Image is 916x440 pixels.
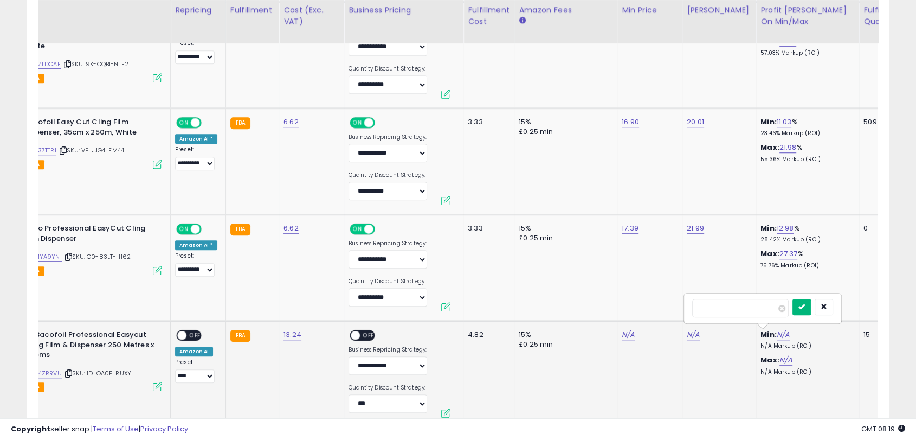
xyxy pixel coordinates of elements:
div: 4.82 [468,330,506,340]
span: | SKU: 1D-OA0E-RUXY [63,369,131,378]
a: Terms of Use [93,424,139,434]
div: Preset: [175,359,217,383]
label: Business Repricing Strategy: [349,240,427,247]
span: | SKU: O0-83LT-H162 [63,252,131,261]
strong: Copyright [11,424,50,434]
div: Business Pricing [349,4,459,16]
div: £0.25 min [519,233,609,243]
b: Max: [760,248,779,259]
a: 6.62 [283,117,299,127]
small: FBA [230,224,250,235]
div: % [760,36,850,56]
span: ON [351,118,364,127]
div: Preset: [175,146,217,170]
label: Quantity Discount Strategy: [349,278,427,285]
div: Fulfillment [230,4,274,16]
div: 15 [863,330,897,340]
div: 0 [863,224,897,233]
a: B00Q4ZRRVU [22,369,62,378]
div: 15% [519,330,609,340]
span: ON [177,118,191,127]
a: N/A [687,329,700,340]
div: Amazon AI * [175,240,217,250]
div: 3.33 [468,224,506,233]
b: Bacofoil Easy Cut Cling Film Dispenser, 35cm x 250m, White [24,117,156,140]
div: Min Price [622,4,678,16]
div: £0.25 min [519,340,609,349]
span: 2025-08-18 08:19 GMT [861,424,905,434]
b: Min: [760,329,777,340]
label: Business Repricing Strategy: [349,346,427,354]
div: 15% [519,117,609,127]
div: Amazon AI * [175,134,217,144]
span: OFF [373,225,391,234]
div: Amazon Fees [519,4,612,16]
b: Max: [760,142,779,152]
div: % [760,249,850,269]
div: % [760,224,850,244]
div: 3.33 [468,117,506,127]
a: N/A [777,329,790,340]
span: OFF [200,225,217,234]
span: ON [351,225,364,234]
p: 75.76% Markup (ROI) [760,262,850,270]
a: 11.03 [777,117,792,127]
label: Quantity Discount Strategy: [349,171,427,179]
div: Amazon AI [175,347,213,356]
div: % [760,117,850,137]
div: Fulfillable Quantity [863,4,901,27]
a: 13.24 [283,329,301,340]
div: Preset: [175,252,217,277]
b: 2 x Bacofoil Professional Easycut Cling Film & Dispenser 250 Metres x 35 cms [24,330,156,363]
b: Min: [760,117,777,127]
b: Max: [760,355,779,365]
a: 17.39 [622,223,638,234]
p: N/A Markup (ROI) [760,342,850,350]
a: B00MYA9YNI [22,252,62,262]
div: 509 [863,117,897,127]
span: ON [177,225,191,234]
a: 27.37 [779,248,798,259]
div: Profit [PERSON_NAME] on Min/Max [760,4,854,27]
p: N/A Markup (ROI) [760,368,850,376]
a: N/A [622,329,635,340]
div: Preset: [175,40,217,64]
span: OFF [373,118,391,127]
label: Quantity Discount Strategy: [349,384,427,392]
div: seller snap | | [11,424,188,435]
small: Amazon Fees. [519,16,525,25]
span: OFF [186,331,204,340]
div: [PERSON_NAME] [687,4,751,16]
span: | SKU: VP-JJG4-FM44 [58,146,124,155]
span: | SKU: 9K-CQBI-NTE2 [62,60,128,68]
a: 12.98 [777,223,794,234]
p: 57.03% Markup (ROI) [760,49,850,57]
div: 15% [519,224,609,233]
span: OFF [360,331,377,340]
small: FBA [230,117,250,129]
a: 21.99 [687,223,704,234]
a: B00237TTRI [22,146,56,155]
a: Privacy Policy [140,424,188,434]
div: Repricing [175,4,221,16]
small: FBA [230,330,250,342]
a: 21.98 [779,142,797,153]
a: N/A [779,355,792,366]
span: OFF [200,118,217,127]
div: % [760,143,850,163]
a: 20.01 [687,117,704,127]
label: Business Repricing Strategy: [349,133,427,141]
label: Quantity Discount Strategy: [349,65,427,73]
a: 6.62 [283,223,299,234]
a: 16.90 [622,117,639,127]
div: Cost (Exc. VAT) [283,4,339,27]
div: Fulfillment Cost [468,4,509,27]
b: Baco Professional EasyCut Cling Film Dispenser [24,224,156,246]
p: 23.46% Markup (ROI) [760,130,850,137]
p: 55.36% Markup (ROI) [760,156,850,163]
b: Min: [760,223,777,233]
p: 28.42% Markup (ROI) [760,236,850,244]
a: B00AZLDCAE [22,60,61,69]
div: £0.25 min [519,127,609,137]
